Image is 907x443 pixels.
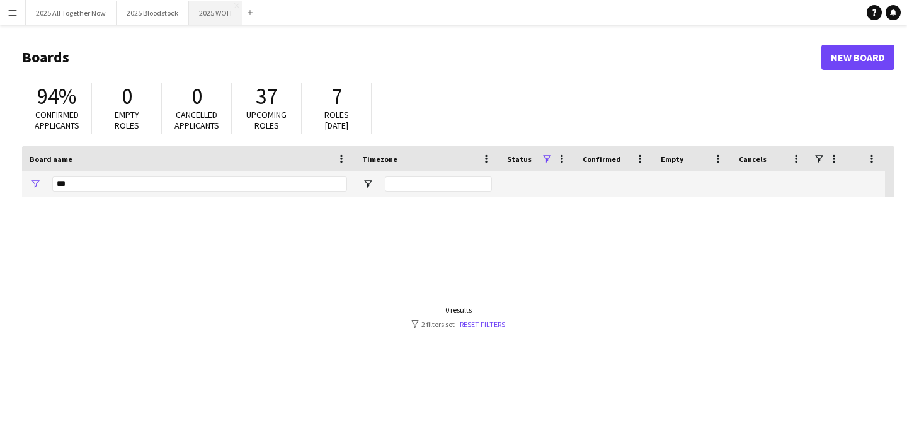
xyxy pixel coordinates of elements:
span: Empty [661,154,683,164]
span: Board name [30,154,72,164]
div: 0 results [411,305,505,314]
span: 94% [37,83,76,110]
button: Open Filter Menu [362,178,374,190]
button: Open Filter Menu [30,178,41,190]
span: Cancelled applicants [174,109,219,131]
span: 37 [256,83,277,110]
span: Cancels [739,154,767,164]
span: 7 [331,83,342,110]
button: 2025 All Together Now [26,1,117,25]
span: Roles [DATE] [324,109,349,131]
span: Confirmed applicants [35,109,79,131]
span: 0 [191,83,202,110]
h1: Boards [22,48,821,67]
div: 2 filters set [411,319,505,329]
a: New Board [821,45,894,70]
span: 0 [122,83,132,110]
button: 2025 Bloodstock [117,1,189,25]
button: 2025 WOH [189,1,242,25]
span: Upcoming roles [246,109,287,131]
a: Reset filters [460,319,505,329]
input: Timezone Filter Input [385,176,492,192]
span: Timezone [362,154,397,164]
input: Board name Filter Input [52,176,347,192]
span: Status [507,154,532,164]
span: Confirmed [583,154,621,164]
span: Empty roles [115,109,139,131]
